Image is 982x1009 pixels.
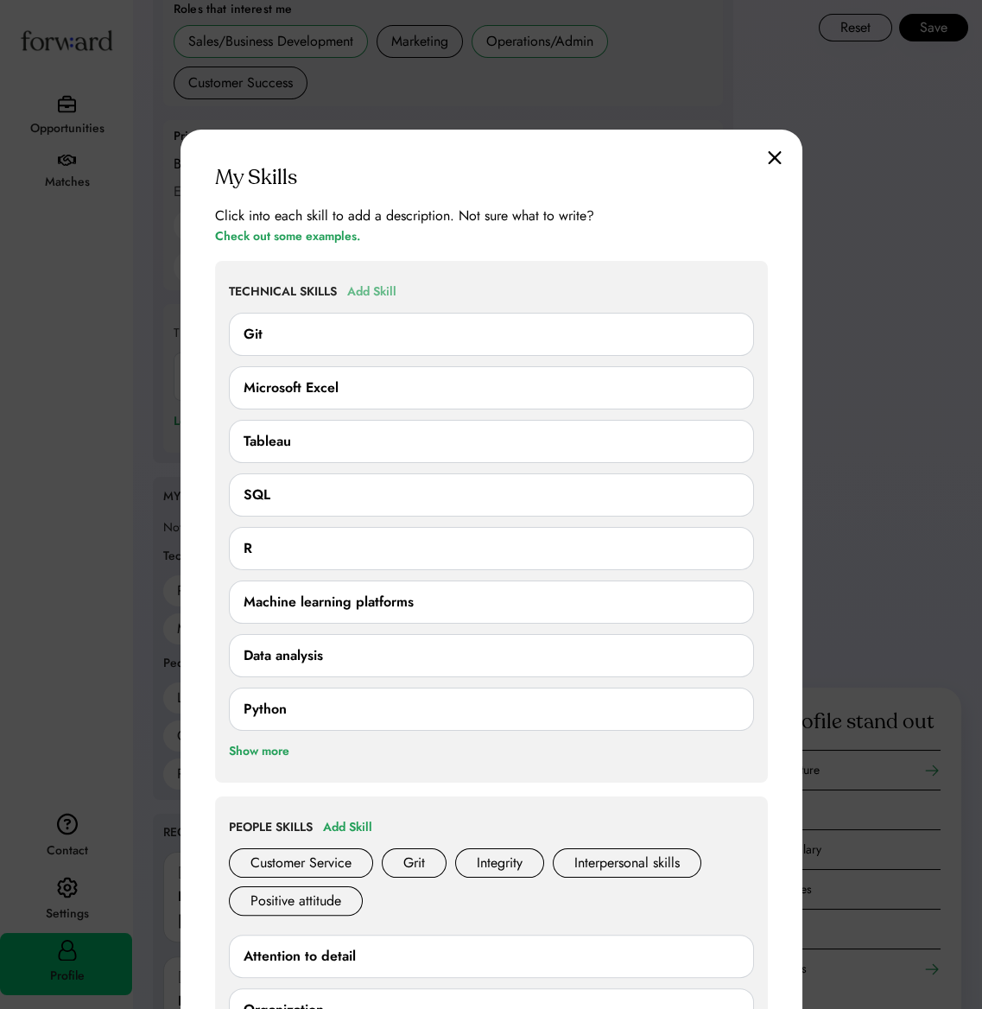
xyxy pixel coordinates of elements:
[244,324,263,345] div: Git
[244,699,287,720] div: Python
[215,226,360,247] div: Check out some examples.
[229,741,289,762] div: Show more
[382,848,447,878] div: Grit
[347,282,396,302] div: Add Skill
[244,645,323,666] div: Data analysis
[244,378,339,398] div: Microsoft Excel
[323,817,372,838] div: Add Skill
[244,538,252,559] div: R
[768,150,782,165] img: close.svg
[244,946,356,967] div: Attention to detail
[229,886,363,916] div: Positive attitude
[455,848,544,878] div: Integrity
[553,848,701,878] div: Interpersonal skills
[229,283,337,301] div: TECHNICAL SKILLS
[215,164,297,192] div: My Skills
[215,206,594,226] div: Click into each skill to add a description. Not sure what to write?
[229,819,313,836] div: PEOPLE SKILLS
[244,485,270,505] div: SQL
[244,592,414,612] div: Machine learning platforms
[229,848,373,878] div: Customer Service
[244,431,291,452] div: Tableau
